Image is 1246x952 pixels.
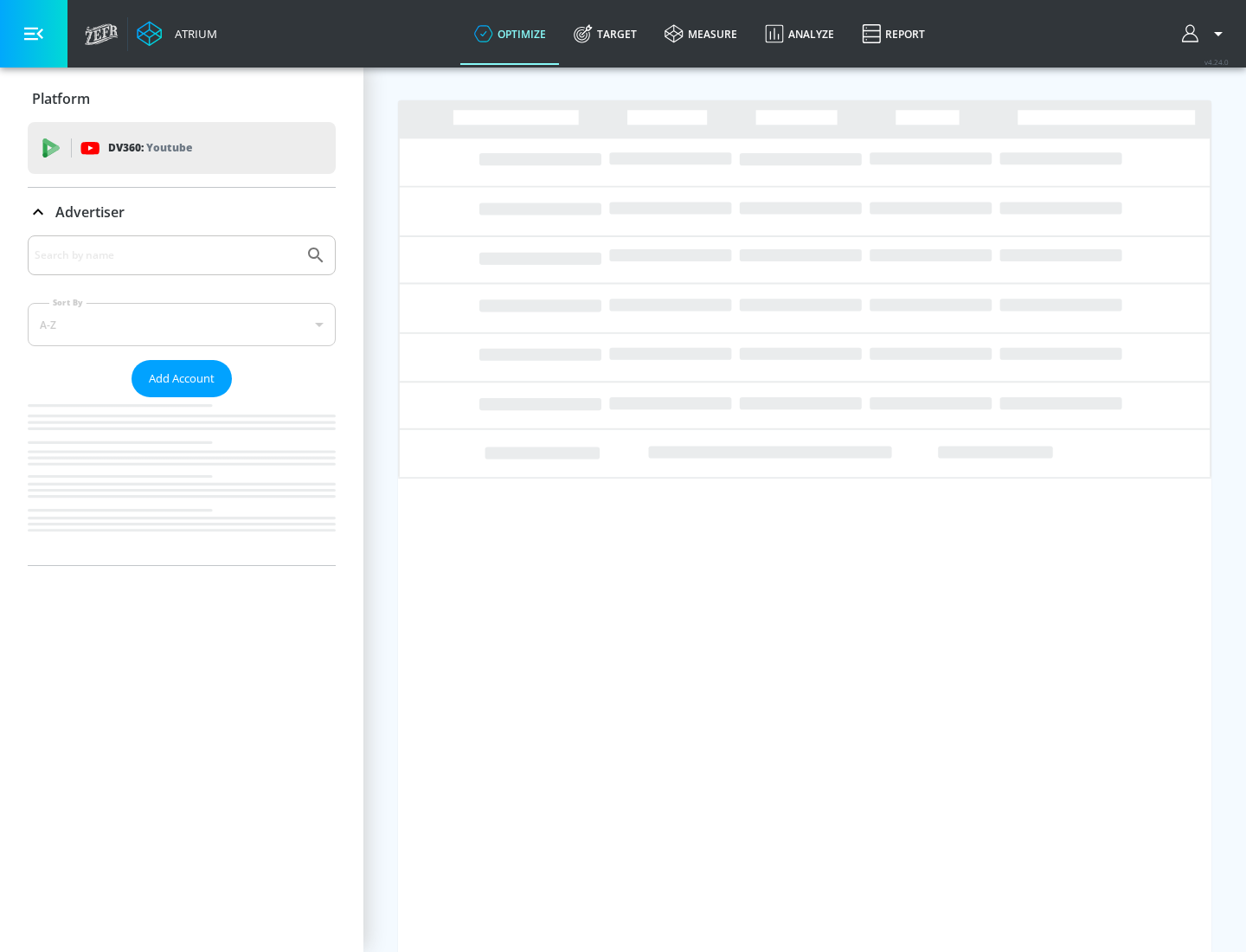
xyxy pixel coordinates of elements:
input: Search by name [35,244,297,267]
a: optimize [460,3,560,65]
a: Analyze [751,3,848,65]
span: Add Account [149,369,215,389]
p: Platform [32,89,90,108]
button: Add Account [132,360,232,397]
div: DV360: Youtube [28,122,336,174]
label: Sort By [49,297,87,308]
div: Advertiser [28,188,336,236]
div: Advertiser [28,235,336,565]
div: Platform [28,74,336,123]
span: v 4.24.0 [1204,57,1229,67]
div: Atrium [168,26,217,42]
a: Report [848,3,939,65]
nav: list of Advertiser [28,397,336,565]
p: DV360: [108,138,192,158]
p: Advertiser [55,203,125,222]
div: A-Z [28,303,336,346]
a: Atrium [137,21,217,47]
a: measure [651,3,751,65]
p: Youtube [146,138,192,157]
a: Target [560,3,651,65]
